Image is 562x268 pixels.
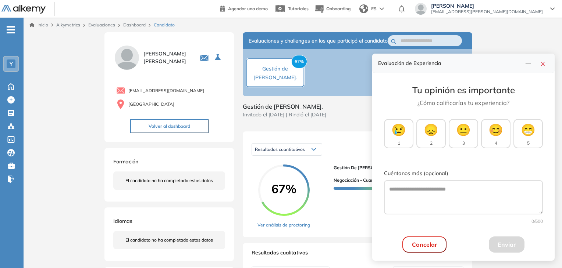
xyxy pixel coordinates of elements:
[391,121,406,138] span: 😢
[359,4,368,13] img: world
[380,7,384,10] img: arrow
[525,61,531,67] span: line
[252,249,308,261] span: Resultados cualitativos
[314,1,351,17] button: Onboarding
[371,6,377,12] span: ES
[416,119,446,148] button: 😞2
[384,218,543,225] div: 0 /500
[212,51,225,64] button: Seleccione la evaluación activa
[258,183,310,195] span: 67%
[125,177,213,184] span: El candidato no ha completado estos datos
[334,164,458,171] span: Gestión de [PERSON_NAME].
[88,22,115,28] a: Evaluaciones
[488,121,503,138] span: 😊
[243,102,326,111] span: Gestión de [PERSON_NAME].
[1,5,46,14] img: Logo
[123,22,146,28] a: Dashboard
[10,61,13,67] span: Y
[481,119,511,148] button: 😊4
[7,29,15,30] i: -
[540,61,546,67] span: close
[253,65,297,81] span: Gestión de [PERSON_NAME].
[489,236,524,253] button: Enviar
[154,22,175,28] span: Candidato
[398,140,400,146] span: 1
[402,236,447,253] button: Cancelar
[378,60,522,66] h4: Evaluación de Experiencia
[291,55,307,68] span: 67%
[495,140,497,146] span: 4
[113,218,132,224] span: Idiomas
[257,222,310,228] a: Ver análisis de proctoring
[537,58,549,68] button: close
[125,237,213,243] span: El candidato no ha completado estos datos
[128,101,174,108] span: [GEOGRAPHIC_DATA]
[228,6,268,11] span: Agendar una demo
[288,6,309,11] span: Tutoriales
[430,140,433,146] span: 2
[29,22,48,28] a: Inicio
[56,22,80,28] span: Alkymetrics
[424,121,438,138] span: 😞
[255,146,305,152] span: Resultados cuantitativos
[522,58,534,68] button: line
[249,37,388,45] span: Evaluaciones y challenges en los que participó el candidato
[384,170,543,178] label: Cuéntanos más (opcional)
[449,119,478,148] button: 😐3
[128,87,204,94] span: [EMAIL_ADDRESS][DOMAIN_NAME]
[243,111,326,119] span: Invitado el [DATE] | Rindió el [DATE]
[326,6,351,11] span: Onboarding
[334,177,389,184] span: Negociación - Cuantitativo
[456,121,471,138] span: 😐
[513,119,543,148] button: 😁5
[431,9,543,15] span: [EMAIL_ADDRESS][PERSON_NAME][DOMAIN_NAME]
[113,44,140,71] img: PROFILE_MENU_LOGO_USER
[130,119,209,133] button: Volver al dashboard
[384,85,543,95] h3: Tu opinión es importante
[527,140,530,146] span: 5
[431,3,543,9] span: [PERSON_NAME]
[220,4,268,12] a: Agendar una demo
[384,98,543,107] p: ¿Cómo calificarías tu experiencia?
[384,119,413,148] button: 😢1
[143,50,191,65] span: [PERSON_NAME] [PERSON_NAME]
[462,140,465,146] span: 3
[521,121,536,138] span: 😁
[113,158,138,165] span: Formación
